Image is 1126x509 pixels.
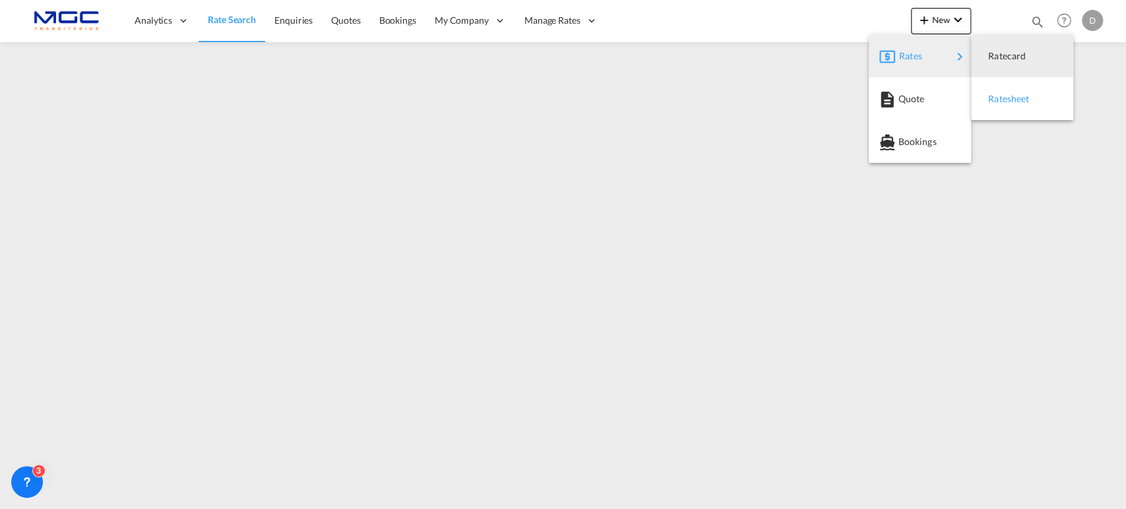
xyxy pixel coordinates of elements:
div: Ratesheet [982,82,1063,115]
span: Rates [899,43,915,69]
button: Bookings [869,120,971,163]
span: Quote [898,86,912,112]
button: Quote [869,77,971,120]
span: Bookings [898,129,912,155]
span: Ratesheet [988,86,1003,112]
span: Ratecard [988,43,1003,69]
div: Quote [879,82,960,115]
md-icon: icon-chevron-right [952,49,968,65]
div: Bookings [879,125,960,158]
div: Ratecard [982,40,1063,73]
